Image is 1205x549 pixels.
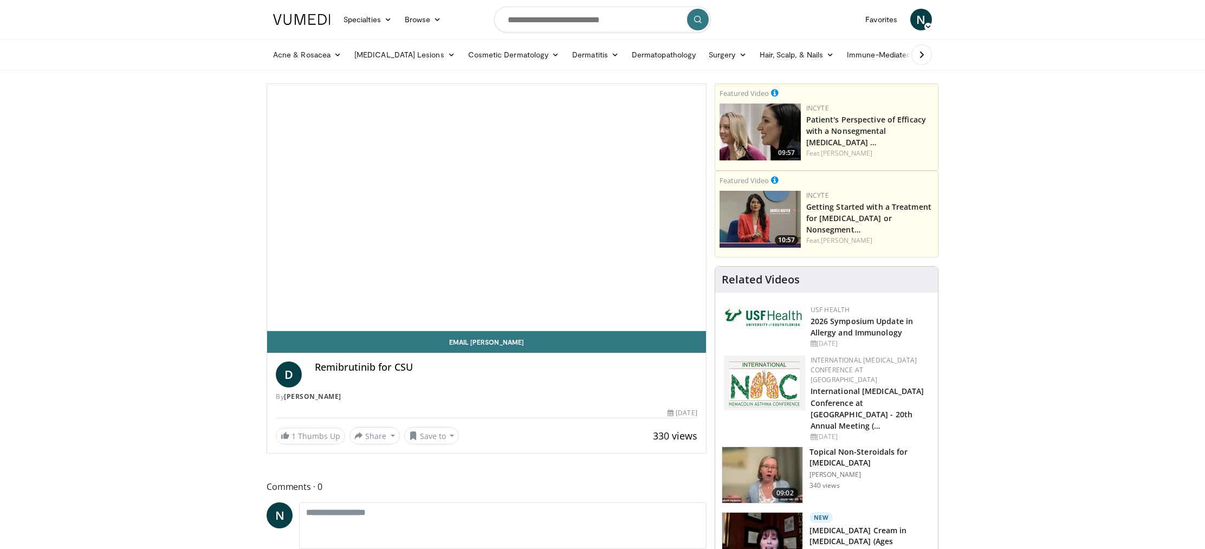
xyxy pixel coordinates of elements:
[809,512,833,523] p: New
[404,427,459,444] button: Save to
[267,480,707,494] span: Comments 0
[806,191,829,200] a: Incyte
[291,431,296,441] span: 1
[809,481,840,490] p: 340 views
[267,84,706,331] video-js: Video Player
[775,148,798,158] span: 09:57
[276,361,302,387] a: D
[720,176,769,185] small: Featured Video
[722,273,800,286] h4: Related Videos
[348,44,462,66] a: [MEDICAL_DATA] Lesions
[284,392,341,401] a: [PERSON_NAME]
[702,44,753,66] a: Surgery
[315,361,697,373] h4: Remibrutinib for CSU
[821,236,872,245] a: [PERSON_NAME]
[668,408,697,418] div: [DATE]
[267,331,706,353] a: Email [PERSON_NAME]
[806,236,934,246] div: Feat.
[267,44,348,66] a: Acne & Rosacea
[910,9,932,30] a: N
[772,488,798,499] span: 09:02
[720,104,801,160] a: 09:57
[653,429,697,442] span: 330 views
[722,447,931,504] a: 09:02 Topical Non-Steroidals for [MEDICAL_DATA] [PERSON_NAME] 340 views
[811,305,850,314] a: USF Health
[625,44,702,66] a: Dermatopathology
[337,9,398,30] a: Specialties
[267,502,293,528] a: N
[273,14,331,25] img: VuMedi Logo
[276,428,345,444] a: 1 Thumbs Up
[806,202,931,235] a: Getting Started with a Treatment for [MEDICAL_DATA] or Nonsegment…
[859,9,904,30] a: Favorites
[349,427,400,444] button: Share
[276,392,697,402] div: By
[811,356,917,384] a: International [MEDICAL_DATA] Conference at [GEOGRAPHIC_DATA]
[811,432,929,442] div: [DATE]
[722,447,802,503] img: 34a4b5e7-9a28-40cd-b963-80fdb137f70d.150x105_q85_crop-smart_upscale.jpg
[806,114,926,147] a: Patient's Perspective of Efficacy with a Nonsegmental [MEDICAL_DATA] …
[720,191,801,248] img: e02a99de-beb8-4d69-a8cb-018b1ffb8f0c.png.150x105_q85_crop-smart_upscale.jpg
[494,7,711,33] input: Search topics, interventions
[720,104,801,160] img: 2c48d197-61e9-423b-8908-6c4d7e1deb64.png.150x105_q85_crop-smart_upscale.jpg
[720,88,769,98] small: Featured Video
[724,356,805,410] img: 9485e4e4-7c5e-4f02-b036-ba13241ea18b.png.150x105_q85_autocrop_double_scale_upscale_version-0.2.png
[753,44,840,66] a: Hair, Scalp, & Nails
[809,470,931,479] p: [PERSON_NAME]
[462,44,566,66] a: Cosmetic Dermatology
[840,44,928,66] a: Immune-Mediated
[811,316,913,338] a: 2026 Symposium Update in Allergy and Immunology
[811,386,924,430] a: International [MEDICAL_DATA] Conference at [GEOGRAPHIC_DATA] - 20th Annual Meeting (…
[806,148,934,158] div: Feat.
[720,191,801,248] a: 10:57
[724,305,805,329] img: 6ba8804a-8538-4002-95e7-a8f8012d4a11.png.150x105_q85_autocrop_double_scale_upscale_version-0.2.jpg
[806,104,829,113] a: Incyte
[811,339,929,348] div: [DATE]
[566,44,625,66] a: Dermatitis
[821,148,872,158] a: [PERSON_NAME]
[809,447,931,468] h3: Topical Non-Steroidals for [MEDICAL_DATA]
[398,9,448,30] a: Browse
[775,235,798,245] span: 10:57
